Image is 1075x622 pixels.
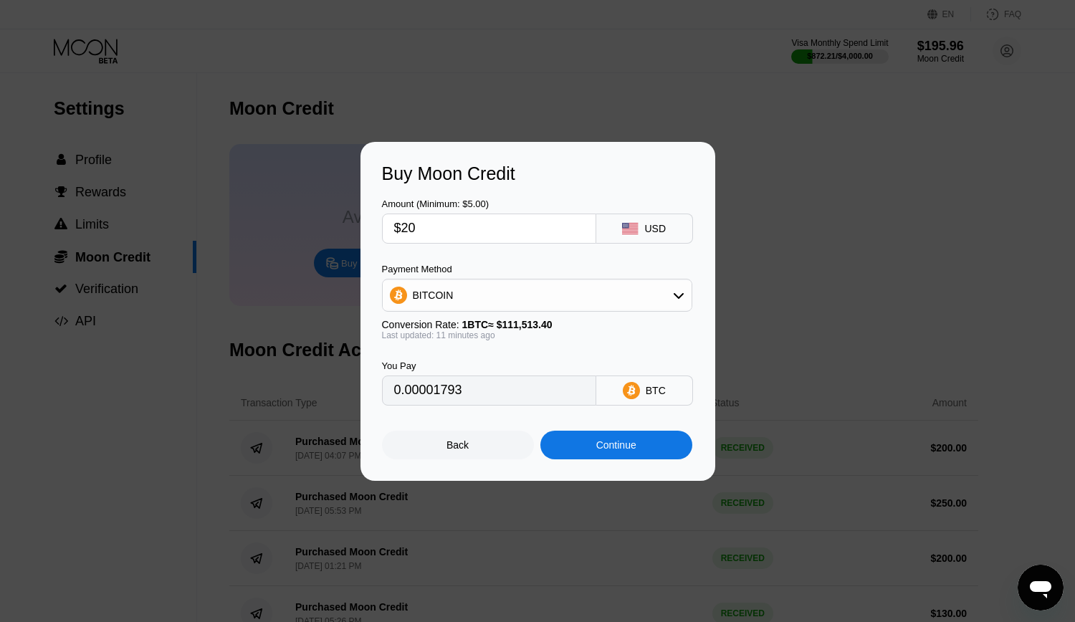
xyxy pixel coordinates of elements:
div: Buy Moon Credit [382,163,694,184]
div: BTC [646,385,666,396]
div: Back [446,439,469,451]
div: Continue [540,431,692,459]
div: BITCOIN [413,290,454,301]
div: Last updated: 11 minutes ago [382,330,692,340]
div: Payment Method [382,264,692,274]
div: BITCOIN [383,281,692,310]
input: $0.00 [394,214,584,243]
iframe: Button to launch messaging window [1018,565,1064,611]
div: You Pay [382,360,596,371]
div: Back [382,431,534,459]
div: USD [644,223,666,234]
span: 1 BTC ≈ $111,513.40 [462,319,553,330]
div: Conversion Rate: [382,319,692,330]
div: Continue [596,439,636,451]
div: Amount (Minimum: $5.00) [382,198,596,209]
